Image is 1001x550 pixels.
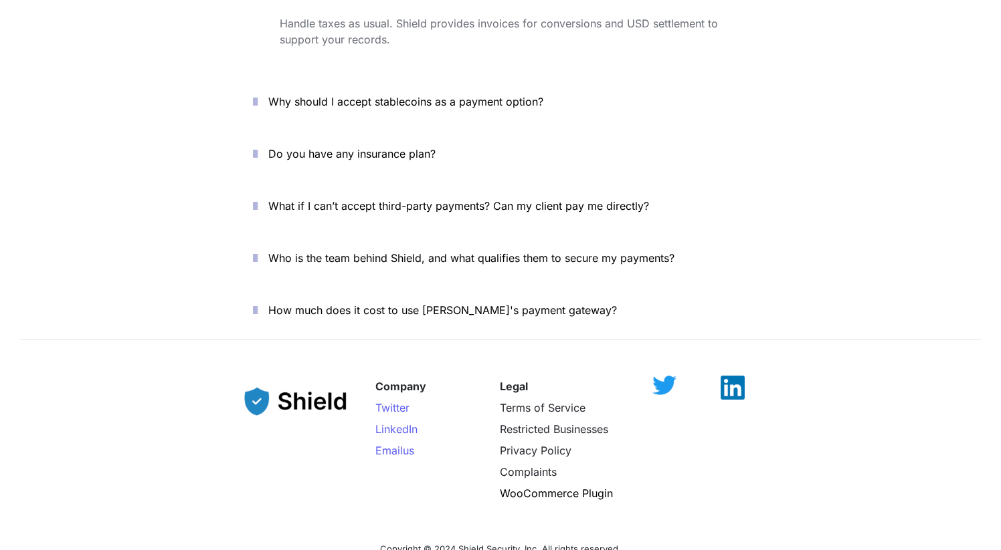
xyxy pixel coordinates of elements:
[403,444,414,457] span: us
[375,401,409,414] a: Twitter
[233,81,768,122] button: Why should I accept stablecoins as a payment option?
[233,185,768,227] button: What if I can’t accept third-party payments? Can my client pay me directly?
[375,422,418,436] a: LinkedIn
[375,380,426,393] strong: Company
[268,199,649,213] span: What if I can’t accept third-party payments? Can my client pay me directly?
[233,133,768,174] button: Do you have any insurance plan?
[500,401,585,414] a: Terms of Service
[268,251,674,265] span: Who is the team behind Shield, and what qualifies them to secure my payments?
[233,289,768,331] button: How much does it cost to use [PERSON_NAME]'s payment gateway?
[375,444,403,457] span: Email
[500,380,528,393] strong: Legal
[500,422,608,436] a: Restricted Businesses
[500,487,613,500] a: WooCommerce Plugin
[500,465,557,478] a: Complaints
[375,444,414,457] a: Emailus
[500,444,571,457] a: Privacy Policy
[280,17,721,46] span: Handle taxes as usual. Shield provides invoices for conversions and USD settlement to support you...
[268,147,436,160] span: Do you have any insurance plan?
[268,303,617,317] span: How much does it cost to use [PERSON_NAME]'s payment gateway?
[268,95,543,108] span: Why should I accept stablecoins as a payment option?
[233,237,768,279] button: Who is the team behind Shield, and what qualifies them to secure my payments?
